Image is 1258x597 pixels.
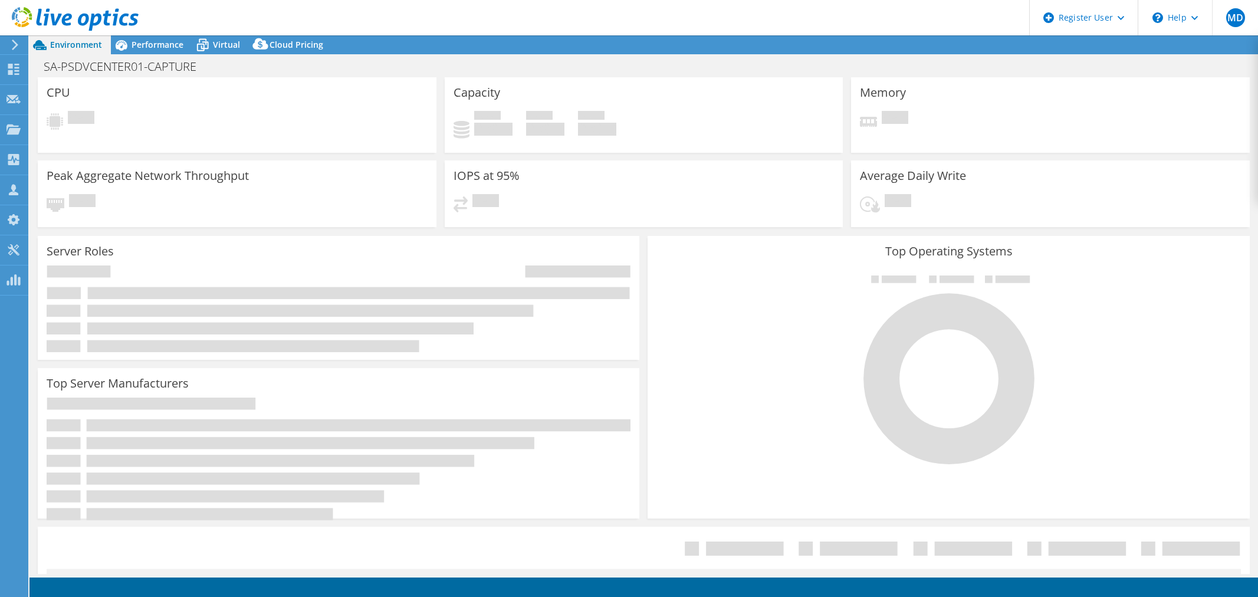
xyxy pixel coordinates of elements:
span: Pending [885,194,911,210]
span: Pending [882,111,908,127]
span: Virtual [213,39,240,50]
h4: 0 GiB [578,123,616,136]
span: Pending [472,194,499,210]
span: Pending [68,111,94,127]
h1: SA-PSDVCENTER01-CAPTURE [38,60,215,73]
span: Performance [132,39,183,50]
h4: 0 GiB [526,123,564,136]
h3: Peak Aggregate Network Throughput [47,169,249,182]
h3: Memory [860,86,906,99]
h3: Top Operating Systems [656,245,1240,258]
span: Free [526,111,553,123]
h3: Server Roles [47,245,114,258]
h3: Capacity [454,86,500,99]
span: Total [578,111,605,123]
h3: Top Server Manufacturers [47,377,189,390]
h3: CPU [47,86,70,99]
span: Used [474,111,501,123]
span: MD [1226,8,1245,27]
h4: 0 GiB [474,123,513,136]
svg: \n [1152,12,1163,23]
span: Pending [69,194,96,210]
h3: IOPS at 95% [454,169,520,182]
span: Environment [50,39,102,50]
h3: Average Daily Write [860,169,966,182]
span: Cloud Pricing [270,39,323,50]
